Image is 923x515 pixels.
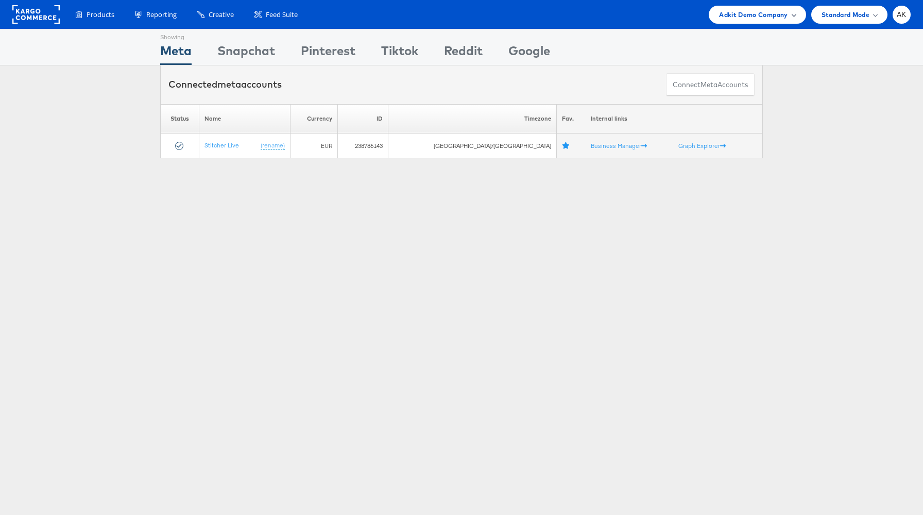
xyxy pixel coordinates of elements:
[290,104,337,134] th: Currency
[337,104,388,134] th: ID
[678,142,726,149] a: Graph Explorer
[261,141,285,150] a: (rename)
[388,104,557,134] th: Timezone
[146,10,177,20] span: Reporting
[204,141,239,149] a: Stitcher Live
[508,42,550,65] div: Google
[87,10,114,20] span: Products
[719,9,788,20] span: Adkit Demo Company
[290,134,337,158] td: EUR
[444,42,483,65] div: Reddit
[822,9,869,20] span: Standard Mode
[199,104,290,134] th: Name
[897,11,907,18] span: AK
[700,80,717,90] span: meta
[168,78,282,91] div: Connected accounts
[217,78,241,90] span: meta
[337,134,388,158] td: 238786143
[266,10,298,20] span: Feed Suite
[381,42,418,65] div: Tiktok
[388,134,557,158] td: [GEOGRAPHIC_DATA]/[GEOGRAPHIC_DATA]
[161,104,199,134] th: Status
[160,29,192,42] div: Showing
[160,42,192,65] div: Meta
[666,73,755,96] button: ConnectmetaAccounts
[301,42,355,65] div: Pinterest
[209,10,234,20] span: Creative
[591,142,647,149] a: Business Manager
[217,42,275,65] div: Snapchat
